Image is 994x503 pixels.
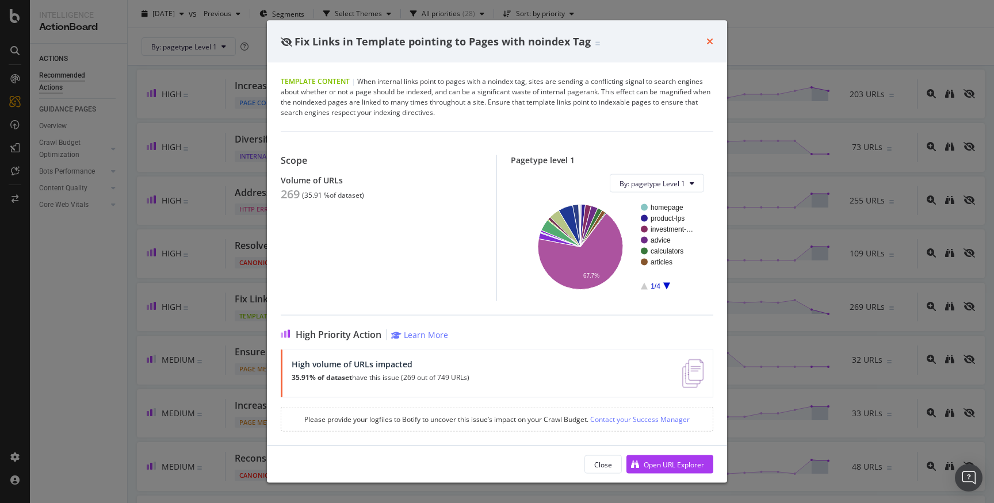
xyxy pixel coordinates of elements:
[267,20,727,483] div: modal
[281,76,350,86] span: Template Content
[511,155,713,165] div: Pagetype level 1
[584,455,622,474] button: Close
[296,329,381,340] span: High Priority Action
[281,155,483,166] div: Scope
[281,37,292,46] div: eye-slash
[281,175,483,185] div: Volume of URLs
[651,225,693,233] text: investment-…
[351,76,355,86] span: |
[651,282,660,290] text: 1/4
[651,214,685,222] text: product-lps
[651,258,672,266] text: articles
[281,187,300,201] div: 269
[404,329,448,340] div: Learn More
[292,373,352,382] strong: 35.91% of dataset
[281,76,713,118] div: When internal links point to pages with a noindex tag, sites are sending a conflicting signal to ...
[583,272,599,279] text: 67.7%
[302,191,364,199] div: ( 35.91 % of dataset )
[520,202,704,292] svg: A chart.
[391,329,448,340] a: Learn More
[588,414,690,424] a: Contact your Success Manager
[295,34,591,48] span: Fix Links in Template pointing to Pages with noindex Tag
[706,34,713,49] div: times
[651,203,683,212] text: homepage
[955,464,982,492] div: Open Intercom Messenger
[682,359,704,388] img: e5DMFwAAAABJRU5ErkJggg==
[651,236,671,244] text: advice
[644,459,704,469] div: Open URL Explorer
[651,247,683,255] text: calculators
[281,407,713,432] div: Please provide your logfiles to Botify to uncover this issue’s impact on your Crawl Budget.
[620,178,685,188] span: By: pagetype Level 1
[292,374,469,382] p: have this issue (269 out of 749 URLs)
[292,359,469,369] div: High volume of URLs impacted
[626,455,713,474] button: Open URL Explorer
[595,41,600,45] img: Equal
[594,459,612,469] div: Close
[610,174,704,193] button: By: pagetype Level 1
